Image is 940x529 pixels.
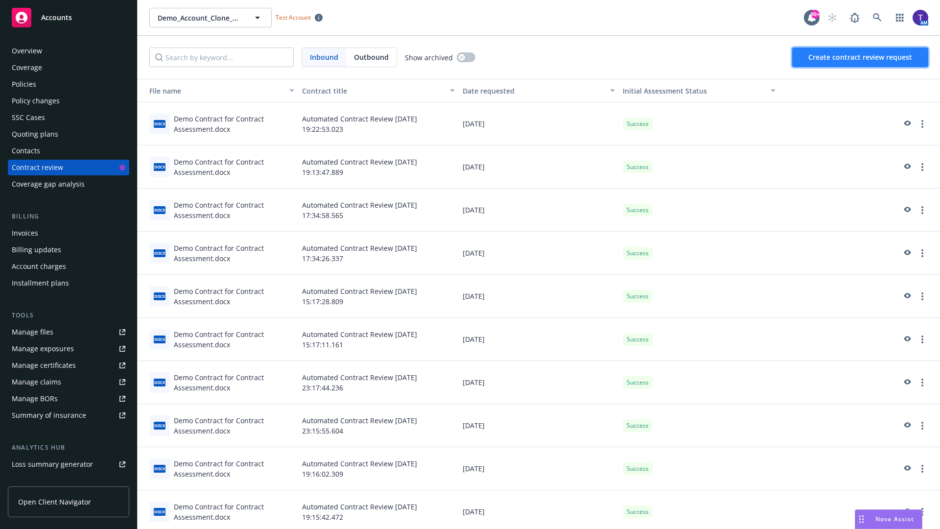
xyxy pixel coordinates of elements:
[623,86,707,96] span: Initial Assessment Status
[868,8,887,27] a: Search
[302,48,346,67] span: Inbound
[8,358,129,373] a: Manage certificates
[174,502,294,522] div: Demo Contract for Contract Assessment.docx
[12,176,85,192] div: Coverage gap analysis
[12,324,53,340] div: Manage files
[174,157,294,177] div: Demo Contract for Contract Assessment.docx
[12,143,40,159] div: Contacts
[298,79,459,102] button: Contract title
[12,93,60,109] div: Policy changes
[627,292,649,301] span: Success
[627,206,649,215] span: Success
[174,415,294,436] div: Demo Contract for Contract Assessment.docx
[8,341,129,357] span: Manage exposures
[12,60,42,75] div: Coverage
[8,324,129,340] a: Manage files
[141,86,283,96] div: Toggle SortBy
[8,4,129,31] a: Accounts
[916,161,928,173] a: more
[890,8,910,27] a: Switch app
[12,76,36,92] div: Policies
[154,508,165,515] span: docx
[298,318,459,361] div: Automated Contract Review [DATE] 15:17:11.161
[8,391,129,407] a: Manage BORs
[8,275,129,291] a: Installment plans
[12,110,45,125] div: SSC Cases
[916,204,928,216] a: more
[901,118,913,130] a: preview
[12,242,61,258] div: Billing updates
[8,93,129,109] a: Policy changes
[901,377,913,388] a: preview
[12,225,38,241] div: Invoices
[916,420,928,432] a: more
[459,318,619,361] div: [DATE]
[8,43,129,59] a: Overview
[154,422,165,429] span: docx
[154,379,165,386] span: docx
[845,8,865,27] a: Report a Bug
[8,443,129,453] div: Analytics hub
[12,391,58,407] div: Manage BORs
[298,232,459,275] div: Automated Contract Review [DATE] 17:34:26.337
[346,48,397,67] span: Outbound
[811,10,820,19] div: 99+
[459,232,619,275] div: [DATE]
[916,118,928,130] a: more
[8,126,129,142] a: Quoting plans
[916,247,928,259] a: more
[298,275,459,318] div: Automated Contract Review [DATE] 15:17:28.809
[8,143,129,159] a: Contacts
[627,335,649,344] span: Success
[276,13,311,22] span: Test Account
[174,329,294,350] div: Demo Contract for Contract Assessment.docx
[12,374,61,390] div: Manage claims
[627,507,649,516] span: Success
[12,408,86,423] div: Summary of insurance
[855,510,868,529] div: Drag to move
[41,14,72,22] span: Accounts
[158,13,242,23] span: Demo_Account_Clone_QA_CR_Tests_Demo
[901,420,913,432] a: preview
[8,110,129,125] a: SSC Cases
[298,404,459,447] div: Automated Contract Review [DATE] 23:15:55.604
[12,358,76,373] div: Manage certificates
[463,86,605,96] div: Date requested
[901,290,913,302] a: preview
[916,290,928,302] a: more
[8,225,129,241] a: Invoices
[8,242,129,258] a: Billing updates
[875,515,914,523] span: Nova Assist
[8,160,129,175] a: Contract review
[310,52,338,62] span: Inbound
[149,48,294,67] input: Search by keyword...
[298,189,459,232] div: Automated Contract Review [DATE] 17:34:58.565
[627,421,649,430] span: Success
[154,120,165,127] span: docx
[154,206,165,214] span: docx
[405,52,453,63] span: Show archived
[901,204,913,216] a: preview
[627,464,649,473] span: Success
[149,8,272,27] button: Demo_Account_Clone_QA_CR_Tests_Demo
[623,86,765,96] div: Toggle SortBy
[792,48,928,67] button: Create contract review request
[174,243,294,264] div: Demo Contract for Contract Assessment.docx
[901,247,913,259] a: preview
[459,145,619,189] div: [DATE]
[901,506,913,518] a: preview
[141,86,283,96] div: File name
[302,86,444,96] div: Contract title
[459,79,619,102] button: Date requested
[855,509,922,529] button: Nova Assist
[12,43,42,59] div: Overview
[8,374,129,390] a: Manage claims
[8,60,129,75] a: Coverage
[459,404,619,447] div: [DATE]
[154,465,165,472] span: docx
[12,160,63,175] div: Contract review
[8,408,129,423] a: Summary of insurance
[174,114,294,134] div: Demo Contract for Contract Assessment.docx
[916,334,928,345] a: more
